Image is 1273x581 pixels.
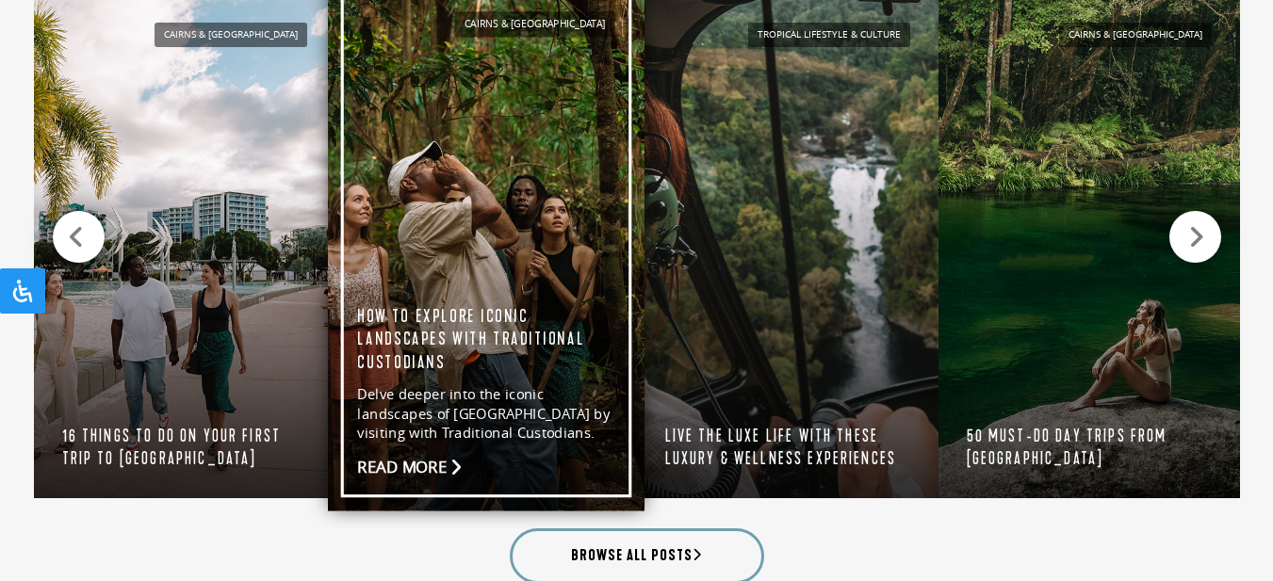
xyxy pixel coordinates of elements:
[11,280,34,302] svg: Open Accessibility Panel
